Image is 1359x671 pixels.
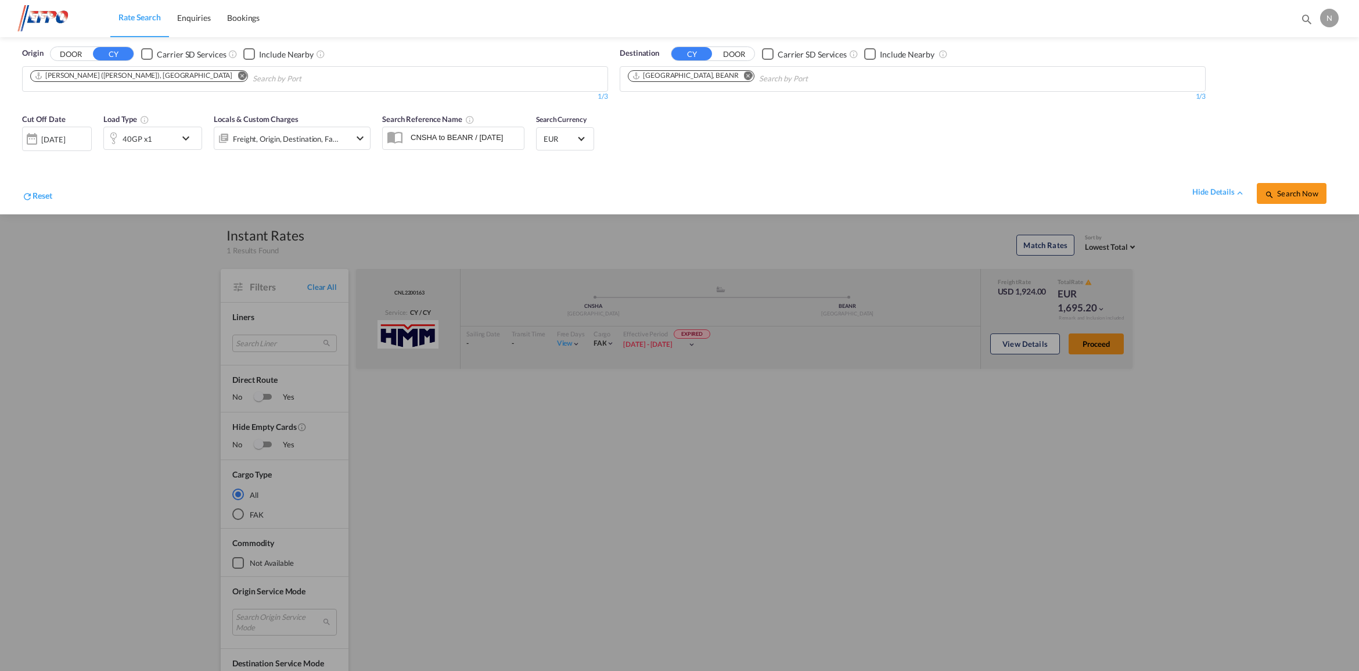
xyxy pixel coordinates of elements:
button: CY [671,47,712,60]
span: Cut Off Date [22,114,66,124]
span: Search Currency [536,115,587,124]
span: Reset [33,191,52,200]
button: DOOR [714,48,754,61]
md-checkbox: Checkbox No Ink [141,48,226,60]
div: 40GP x1 [123,131,152,147]
span: Rate Search [118,12,161,22]
md-chips-wrap: Chips container. Use arrow keys to select chips. [626,67,874,88]
div: icon-magnify [1300,13,1313,30]
div: Include Nearby [880,49,934,60]
div: icon-refreshReset [22,190,52,204]
md-checkbox: Checkbox No Ink [243,48,314,60]
button: CY [93,47,134,60]
div: [DATE] [22,127,92,151]
div: 1/3 [22,92,608,102]
md-datepicker: Select [22,150,31,166]
span: Bookings [227,13,260,23]
md-icon: Your search will be saved by the below given name [465,115,474,124]
button: Remove [230,71,247,82]
div: N [1320,9,1339,27]
span: Origin [22,48,43,59]
md-icon: icon-chevron-down [179,131,199,145]
md-chips-wrap: Chips container. Use arrow keys to select chips. [28,67,368,88]
input: Search Reference Name [405,128,524,146]
button: Remove [736,71,754,82]
span: Enquiries [177,13,211,23]
div: Press delete to remove this chip. [34,71,235,81]
div: Antwerp, BEANR [632,71,739,81]
span: EUR [544,134,576,144]
md-icon: icon-magnify [1265,190,1274,199]
div: Include Nearby [259,49,314,60]
span: Locals & Custom Charges [214,114,299,124]
span: Destination [620,48,659,59]
md-icon: icon-magnify [1300,13,1313,26]
md-icon: Unchecked: Search for CY (Container Yard) services for all selected carriers.Checked : Search for... [228,49,238,59]
div: Freight Origin Destination Factory Stuffingicon-chevron-down [214,127,371,150]
md-checkbox: Checkbox No Ink [762,48,847,60]
div: Press delete to remove this chip. [632,71,741,81]
div: Jawaharlal Nehru (Nhava Sheva), INNSA [34,71,232,81]
md-icon: Unchecked: Ignores neighbouring ports when fetching rates.Checked : Includes neighbouring ports w... [939,49,948,59]
input: Chips input. [759,70,869,88]
md-icon: Unchecked: Search for CY (Container Yard) services for all selected carriers.Checked : Search for... [849,49,858,59]
div: Freight Origin Destination Factory Stuffing [233,131,339,147]
md-checkbox: Checkbox No Ink [864,48,934,60]
span: icon-magnifySearch Now [1265,189,1318,198]
div: Carrier SD Services [778,49,847,60]
span: Load Type [103,114,149,124]
div: hide detailsicon-chevron-up [1192,186,1245,198]
md-select: Select Currency: € EUREuro [542,130,588,147]
md-icon: icon-information-outline [140,115,149,124]
input: Chips input. [253,70,363,88]
div: Carrier SD Services [157,49,226,60]
img: d38966e06f5511efa686cdb0e1f57a29.png [17,5,96,31]
md-icon: icon-chevron-up [1235,188,1245,198]
div: 40GP x1icon-chevron-down [103,127,202,150]
span: Search Reference Name [382,114,474,124]
div: [DATE] [41,134,65,145]
button: DOOR [51,48,91,61]
md-icon: icon-chevron-down [353,131,367,145]
md-icon: icon-refresh [22,191,33,202]
md-icon: Unchecked: Ignores neighbouring ports when fetching rates.Checked : Includes neighbouring ports w... [316,49,325,59]
div: 1/3 [620,92,1206,102]
button: icon-magnifySearch Now [1257,183,1326,204]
